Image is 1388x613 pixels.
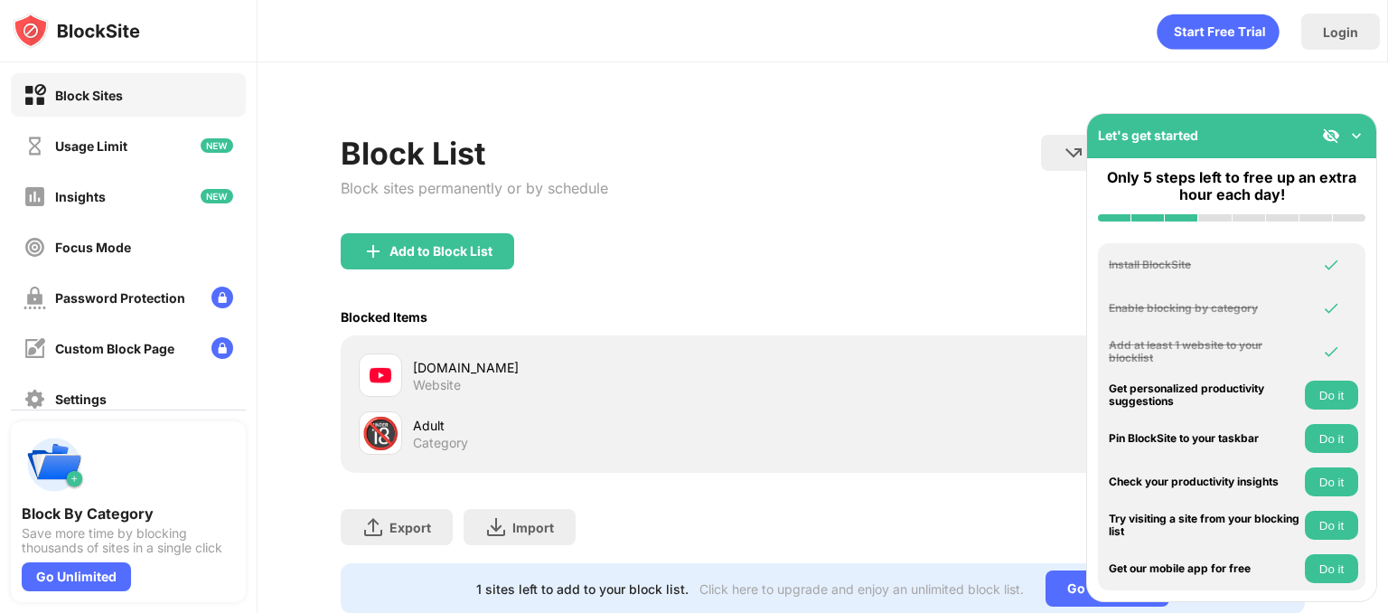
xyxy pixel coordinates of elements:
div: Try visiting a site from your blocking list [1109,513,1300,539]
div: 🔞 [361,415,399,452]
div: Custom Block Page [55,341,174,356]
div: Click here to upgrade and enjoy an unlimited block list. [699,581,1024,597]
div: Add at least 1 website to your blocklist [1109,339,1300,365]
img: push-categories.svg [22,432,87,497]
img: omni-setup-toggle.svg [1347,127,1365,145]
div: Pin BlockSite to your taskbar [1109,432,1300,445]
div: Get personalized productivity suggestions [1109,382,1300,409]
img: eye-not-visible.svg [1322,127,1340,145]
img: focus-off.svg [23,236,46,259]
div: Let's get started [1098,127,1198,143]
img: new-icon.svg [201,138,233,153]
img: favicons [370,364,391,386]
div: Focus Mode [55,240,131,255]
img: settings-off.svg [23,388,46,410]
div: Insights [55,189,106,204]
button: Do it [1305,467,1358,496]
img: password-protection-off.svg [23,287,46,309]
button: Do it [1305,511,1358,540]
img: insights-off.svg [23,185,46,208]
img: logo-blocksite.svg [13,13,140,49]
div: Import [512,520,554,535]
div: animation [1157,14,1280,50]
div: Add to Block List [389,244,492,259]
div: Website [413,377,461,393]
img: lock-menu.svg [211,337,233,359]
div: Get our mobile app for free [1109,562,1300,575]
div: Check your productivity insights [1109,476,1300,488]
div: Block sites permanently or by schedule [341,179,608,197]
img: block-on.svg [23,84,46,107]
div: Usage Limit [55,138,127,154]
img: new-icon.svg [201,189,233,203]
button: Do it [1305,381,1358,410]
div: Password Protection [55,290,185,306]
div: Login [1323,24,1358,40]
div: Category [413,435,468,451]
div: Blocked Items [341,309,427,325]
button: Do it [1305,554,1358,583]
div: Adult [413,416,822,435]
img: lock-menu.svg [211,287,233,308]
div: Save more time by blocking thousands of sites in a single click [22,526,235,555]
div: Install BlockSite [1109,259,1300,271]
div: Block By Category [22,505,235,523]
img: omni-check.svg [1322,343,1340,361]
div: Block List [341,135,608,172]
div: Export [389,520,431,535]
div: Settings [55,391,107,407]
div: Go Unlimited [22,562,131,591]
div: Only 5 steps left to free up an extra hour each day! [1098,169,1365,203]
button: Do it [1305,424,1358,453]
img: time-usage-off.svg [23,135,46,157]
img: customize-block-page-off.svg [23,337,46,360]
img: omni-check.svg [1322,256,1340,274]
div: Enable blocking by category [1109,302,1300,315]
div: 1 sites left to add to your block list. [476,581,689,597]
div: Go Unlimited [1046,571,1169,607]
div: [DOMAIN_NAME] [413,358,822,377]
div: Block Sites [55,88,123,103]
img: omni-check.svg [1322,299,1340,317]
